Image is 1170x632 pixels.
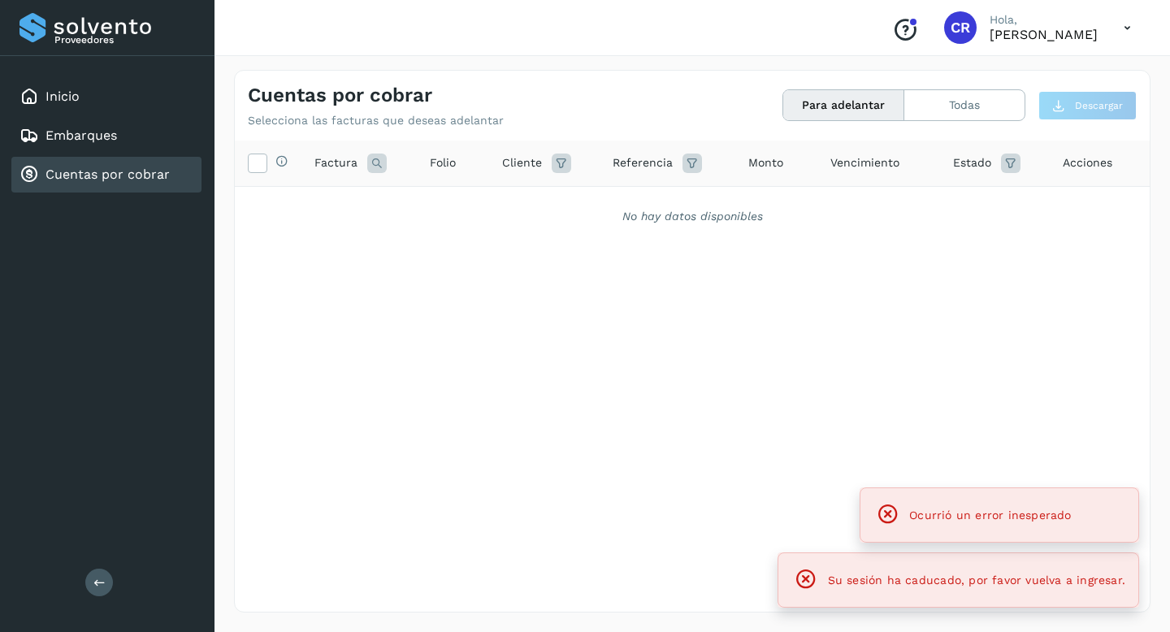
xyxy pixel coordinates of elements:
[748,154,783,171] span: Monto
[1038,91,1137,120] button: Descargar
[830,154,899,171] span: Vencimiento
[54,34,195,45] p: Proveedores
[783,90,904,120] button: Para adelantar
[1075,98,1123,113] span: Descargar
[990,13,1098,27] p: Hola,
[828,574,1125,587] span: Su sesión ha caducado, por favor vuelva a ingresar.
[45,167,170,182] a: Cuentas por cobrar
[613,154,673,171] span: Referencia
[1063,154,1112,171] span: Acciones
[953,154,991,171] span: Estado
[909,509,1071,522] span: Ocurrió un error inesperado
[990,27,1098,42] p: CARLOS RODOLFO BELLI PEDRAZA
[248,114,504,128] p: Selecciona las facturas que deseas adelantar
[45,89,80,104] a: Inicio
[248,84,432,107] h4: Cuentas por cobrar
[45,128,117,143] a: Embarques
[11,79,201,115] div: Inicio
[430,154,456,171] span: Folio
[256,208,1129,225] div: No hay datos disponibles
[502,154,542,171] span: Cliente
[11,118,201,154] div: Embarques
[314,154,357,171] span: Factura
[904,90,1025,120] button: Todas
[11,157,201,193] div: Cuentas por cobrar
